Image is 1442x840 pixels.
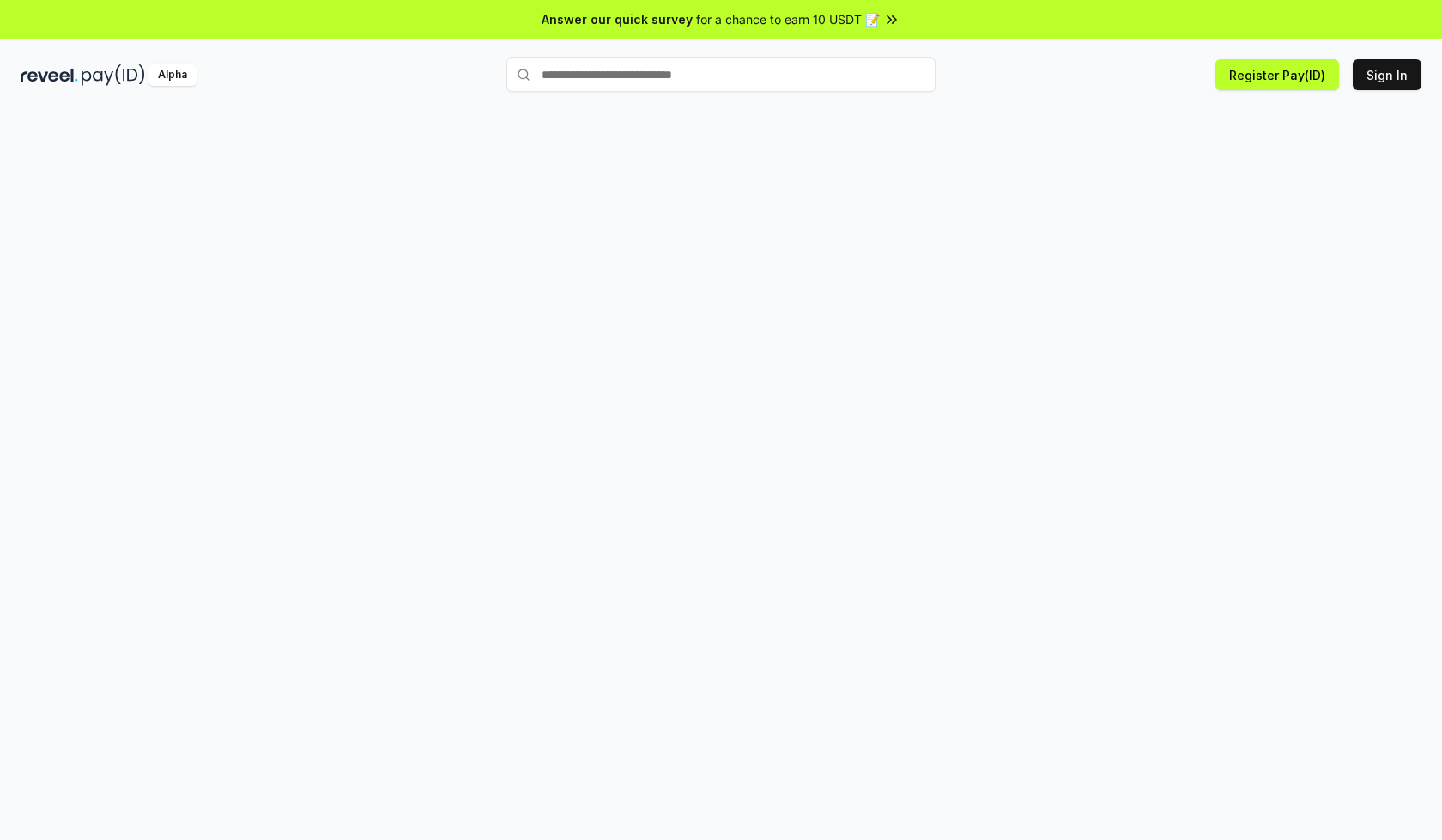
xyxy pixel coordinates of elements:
[82,64,145,86] img: pay_id
[21,64,78,86] img: reveel_dark
[1353,59,1421,90] button: Sign In
[696,10,880,28] span: for a chance to earn 10 USDT 📝
[542,10,693,28] span: Answer our quick survey
[1215,59,1339,90] button: Register Pay(ID)
[148,64,197,86] div: Alpha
